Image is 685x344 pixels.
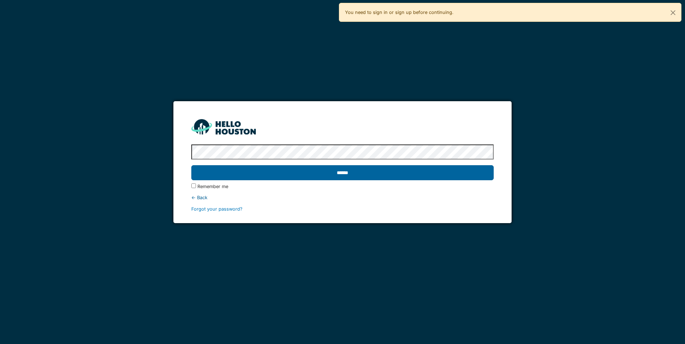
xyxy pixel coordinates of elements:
a: Forgot your password? [191,206,243,212]
img: HH_line-BYnF2_Hg.png [191,119,256,134]
div: You need to sign in or sign up before continuing. [339,3,681,22]
button: Close [665,3,681,22]
div: ← Back [191,194,493,201]
label: Remember me [197,183,228,190]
